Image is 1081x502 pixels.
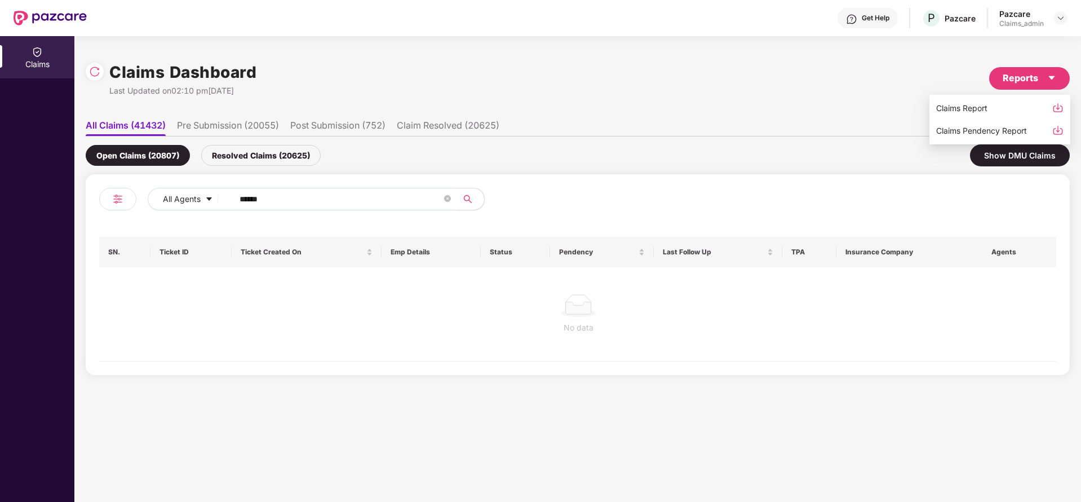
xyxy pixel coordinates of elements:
[1003,71,1056,85] div: Reports
[111,192,125,206] img: svg+xml;base64,PHN2ZyB4bWxucz0iaHR0cDovL3d3dy53My5vcmcvMjAwMC9zdmciIHdpZHRoPSIyNCIgaGVpZ2h0PSIyNC...
[109,60,256,85] h1: Claims Dashboard
[1052,125,1064,136] img: svg+xml;base64,PHN2ZyBpZD0iRG93bmxvYWQtMzJ4MzIiIHhtbG5zPSJodHRwOi8vd3d3LnczLm9yZy8yMDAwL3N2ZyIgd2...
[1047,73,1056,82] span: caret-down
[999,8,1044,19] div: Pazcare
[457,195,479,204] span: search
[782,237,836,267] th: TPA
[397,120,499,136] li: Claim Resolved (20625)
[945,13,976,24] div: Pazcare
[444,195,451,202] span: close-circle
[1056,14,1065,23] img: svg+xml;base64,PHN2ZyBpZD0iRHJvcGRvd24tMzJ4MzIiIHhtbG5zPSJodHRwOi8vd3d3LnczLm9yZy8yMDAwL3N2ZyIgd2...
[481,237,551,267] th: Status
[846,14,857,25] img: svg+xml;base64,PHN2ZyBpZD0iSGVscC0zMngzMiIgeG1sbnM9Imh0dHA6Ly93d3cudzMub3JnLzIwMDAvc3ZnIiB3aWR0aD...
[232,237,382,267] th: Ticket Created On
[108,322,1048,334] div: No data
[241,248,364,257] span: Ticket Created On
[928,11,935,25] span: P
[457,188,485,210] button: search
[936,125,1027,137] div: Claims Pendency Report
[550,237,654,267] th: Pendency
[89,66,100,77] img: svg+xml;base64,PHN2ZyBpZD0iUmVsb2FkLTMyeDMyIiB4bWxucz0iaHR0cDovL3d3dy53My5vcmcvMjAwMC9zdmciIHdpZH...
[862,14,889,23] div: Get Help
[559,248,636,257] span: Pendency
[836,237,983,267] th: Insurance Company
[148,188,237,210] button: All Agentscaret-down
[663,248,765,257] span: Last Follow Up
[201,145,321,166] div: Resolved Claims (20625)
[290,120,386,136] li: Post Submission (752)
[444,194,451,205] span: close-circle
[382,237,480,267] th: Emp Details
[654,237,782,267] th: Last Follow Up
[150,237,232,267] th: Ticket ID
[86,145,190,166] div: Open Claims (20807)
[32,46,43,58] img: svg+xml;base64,PHN2ZyBpZD0iQ2xhaW0iIHhtbG5zPSJodHRwOi8vd3d3LnczLm9yZy8yMDAwL3N2ZyIgd2lkdGg9IjIwIi...
[14,11,87,25] img: New Pazcare Logo
[163,193,201,205] span: All Agents
[936,102,987,115] div: Claims Report
[999,19,1044,28] div: Claims_admin
[1052,102,1064,113] img: svg+xml;base64,PHN2ZyBpZD0iRG93bmxvYWQtMzJ4MzIiIHhtbG5zPSJodHRwOi8vd3d3LnczLm9yZy8yMDAwL3N2ZyIgd2...
[205,195,213,204] span: caret-down
[177,120,279,136] li: Pre Submission (20055)
[970,144,1070,166] div: Show DMU Claims
[99,237,150,267] th: SN.
[86,120,166,136] li: All Claims (41432)
[109,85,256,97] div: Last Updated on 02:10 pm[DATE]
[982,237,1056,267] th: Agents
